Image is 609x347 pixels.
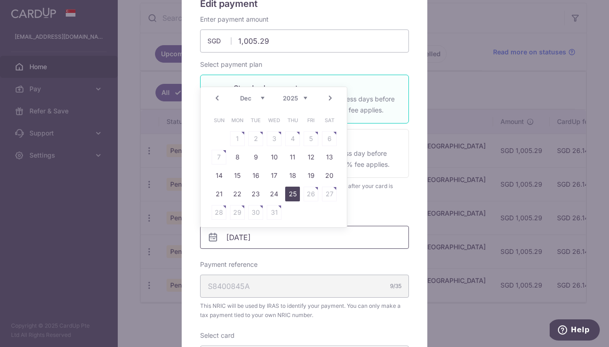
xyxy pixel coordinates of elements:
label: Enter payment amount [200,15,269,24]
a: 9 [248,150,263,165]
a: 10 [267,150,282,165]
a: 23 [248,187,263,201]
iframe: Opens a widget where you can find more information [550,319,600,342]
span: Thursday [285,113,300,128]
a: 16 [248,168,263,183]
a: 15 [230,168,245,183]
a: 21 [212,187,226,201]
a: 24 [267,187,282,201]
a: 20 [322,168,337,183]
a: 19 [304,168,318,183]
span: Tuesday [248,113,263,128]
label: Select card [200,331,235,340]
a: 14 [212,168,226,183]
label: Payment reference [200,260,258,269]
span: Sunday [212,113,226,128]
span: SGD [207,36,231,46]
a: 22 [230,187,245,201]
a: 8 [230,150,245,165]
div: 9/35 [390,282,402,291]
a: 25 [285,187,300,201]
a: Prev [212,93,223,104]
a: 11 [285,150,300,165]
a: 13 [322,150,337,165]
label: Select payment plan [200,60,262,69]
span: Friday [304,113,318,128]
a: 12 [304,150,318,165]
input: 0.00 [200,29,409,53]
span: Wednesday [267,113,282,128]
a: 17 [267,168,282,183]
input: DD / MM / YYYY [200,226,409,249]
span: Monday [230,113,245,128]
a: Next [325,93,336,104]
a: 18 [285,168,300,183]
span: Saturday [322,113,337,128]
p: Standard payment [234,82,397,94]
span: This NRIC will be used by IRAS to identify your payment. You can only make a tax payment tied to ... [200,301,409,320]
